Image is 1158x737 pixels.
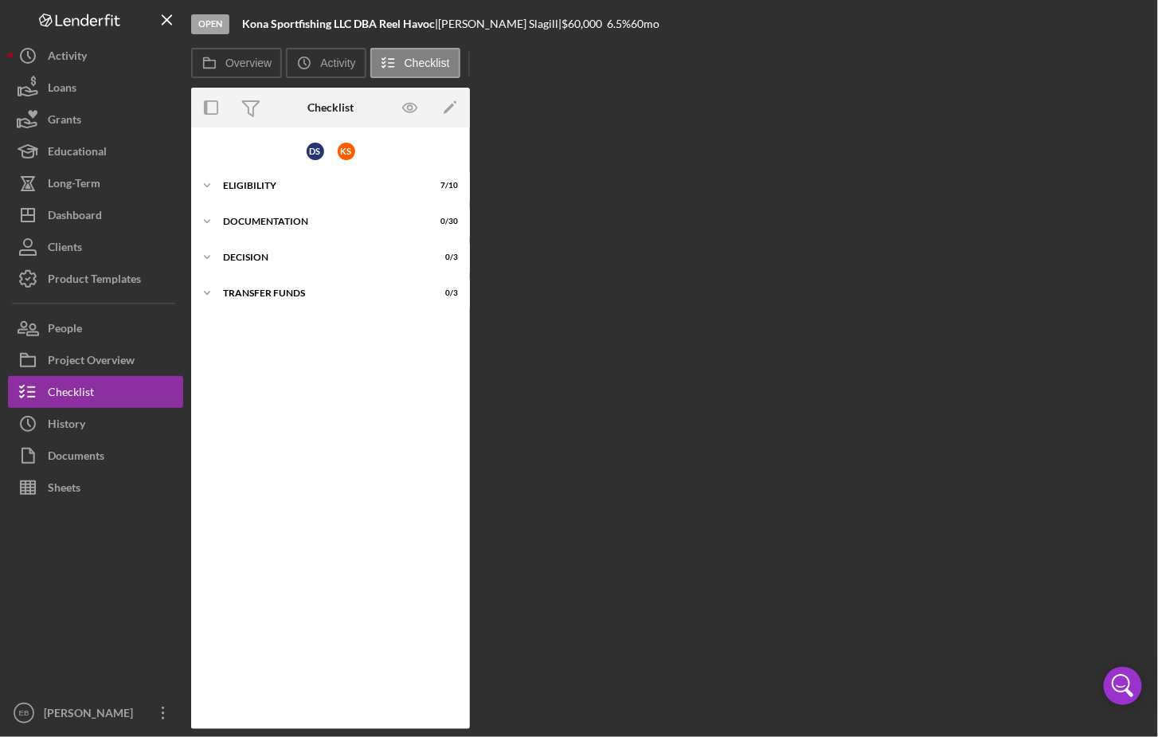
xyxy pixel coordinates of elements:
[370,48,460,78] button: Checklist
[8,199,183,231] button: Dashboard
[8,263,183,295] button: Product Templates
[48,167,100,203] div: Long-Term
[48,72,76,108] div: Loans
[40,697,143,733] div: [PERSON_NAME]
[631,18,659,30] div: 60 mo
[1104,667,1142,705] div: Open Intercom Messenger
[8,440,183,472] button: Documents
[307,143,324,160] div: D S
[429,288,458,298] div: 0 / 3
[242,17,435,30] b: Kona Sportfishing LLC DBA Reel Havoc
[8,231,183,263] button: Clients
[8,344,183,376] button: Project Overview
[8,697,183,729] button: EB[PERSON_NAME]
[8,472,183,504] button: Sheets
[429,253,458,262] div: 0 / 3
[8,376,183,408] button: Checklist
[223,253,418,262] div: Decision
[48,472,80,508] div: Sheets
[242,18,438,30] div: |
[48,40,87,76] div: Activity
[223,217,418,226] div: Documentation
[286,48,366,78] button: Activity
[438,18,561,30] div: [PERSON_NAME] Slagill |
[48,231,82,267] div: Clients
[429,181,458,190] div: 7 / 10
[8,167,183,199] button: Long-Term
[191,48,282,78] button: Overview
[8,104,183,135] button: Grants
[48,440,104,476] div: Documents
[429,217,458,226] div: 0 / 30
[8,408,183,440] button: History
[8,135,183,167] button: Educational
[338,143,355,160] div: K S
[8,72,183,104] button: Loans
[191,14,229,34] div: Open
[48,344,135,380] div: Project Overview
[48,104,81,139] div: Grants
[48,376,94,412] div: Checklist
[223,288,418,298] div: Transfer Funds
[48,408,85,444] div: History
[225,57,272,69] label: Overview
[8,312,183,344] button: People
[48,199,102,235] div: Dashboard
[320,57,355,69] label: Activity
[48,135,107,171] div: Educational
[405,57,450,69] label: Checklist
[607,18,631,30] div: 6.5 %
[307,101,354,114] div: Checklist
[19,709,29,718] text: EB
[48,312,82,348] div: People
[223,181,418,190] div: Eligibility
[8,40,183,72] button: Activity
[48,263,141,299] div: Product Templates
[561,17,602,30] span: $60,000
